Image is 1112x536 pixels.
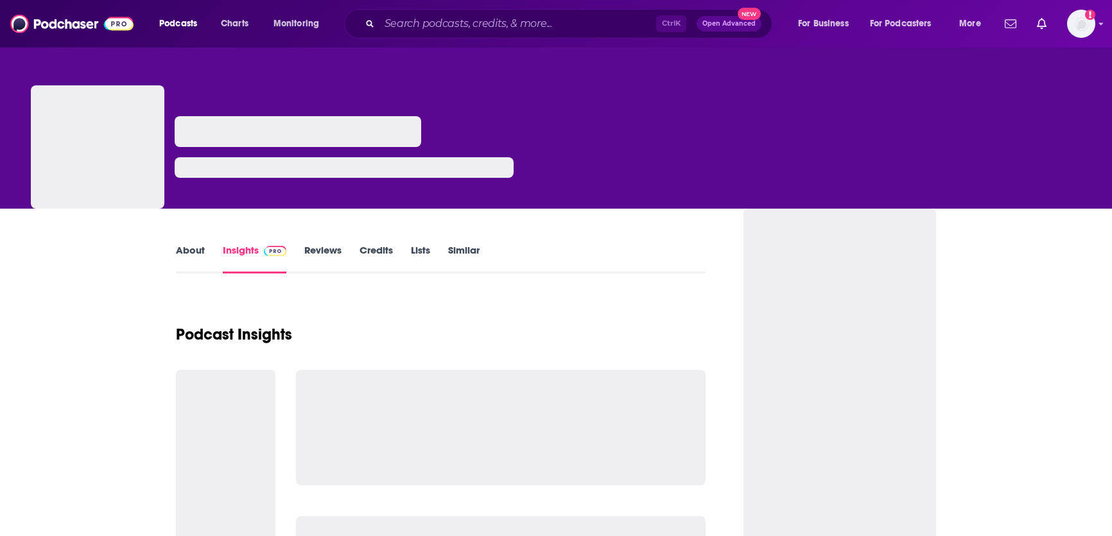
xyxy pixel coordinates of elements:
img: Podchaser Pro [264,246,286,256]
a: Credits [360,244,393,273]
svg: Add a profile image [1085,10,1095,20]
button: open menu [862,13,950,34]
button: open menu [950,13,997,34]
button: open menu [265,13,336,34]
button: Open AdvancedNew [697,16,761,31]
span: Open Advanced [702,21,756,27]
span: Charts [221,15,248,33]
span: Ctrl K [656,15,686,32]
a: Charts [213,13,256,34]
input: Search podcasts, credits, & more... [379,13,656,34]
a: InsightsPodchaser Pro [223,244,286,273]
span: Podcasts [159,15,197,33]
img: Podchaser - Follow, Share and Rate Podcasts [10,12,134,36]
a: Show notifications dropdown [1000,13,1021,35]
span: More [959,15,981,33]
a: Lists [411,244,430,273]
span: For Podcasters [870,15,932,33]
h1: Podcast Insights [176,325,292,344]
button: Show profile menu [1067,10,1095,38]
span: New [738,8,761,20]
span: For Business [798,15,849,33]
a: Similar [448,244,480,273]
button: open menu [789,13,865,34]
a: About [176,244,205,273]
button: open menu [150,13,214,34]
a: Show notifications dropdown [1032,13,1052,35]
img: User Profile [1067,10,1095,38]
a: Reviews [304,244,342,273]
span: Logged in as Pickaxe [1067,10,1095,38]
div: Search podcasts, credits, & more... [356,9,785,39]
span: Monitoring [274,15,319,33]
